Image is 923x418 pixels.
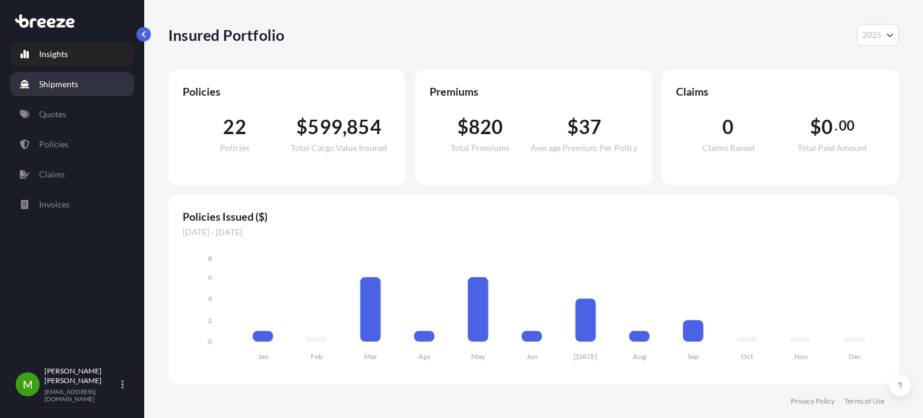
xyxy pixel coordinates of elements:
[821,117,833,137] span: 0
[722,117,734,137] span: 0
[791,396,835,406] a: Privacy Policy
[343,117,347,137] span: ,
[687,352,699,361] tspan: Sep
[39,198,70,211] p: Invoices
[531,144,638,152] span: Average Premium Per Policy
[39,78,78,90] p: Shipments
[862,29,882,41] span: 2025
[469,117,504,137] span: 820
[10,102,134,126] a: Quotes
[844,396,885,406] a: Terms of Use
[258,352,269,361] tspan: Jan
[10,162,134,186] a: Claims
[10,42,134,66] a: Insights
[291,144,387,152] span: Total Cargo Value Insured
[633,352,647,361] tspan: Aug
[168,25,284,45] p: Insured Portfolio
[220,144,249,152] span: Policies
[10,72,134,96] a: Shipments
[39,138,69,150] p: Policies
[430,84,638,99] span: Premiums
[347,117,382,137] span: 854
[794,352,808,361] tspan: Nov
[839,121,854,131] span: 00
[208,294,212,303] tspan: 4
[39,168,65,180] p: Claims
[183,84,391,99] span: Policies
[848,352,861,361] tspan: Dec
[810,117,821,137] span: $
[574,352,597,361] tspan: [DATE]
[741,352,754,361] tspan: Oct
[579,117,602,137] span: 37
[526,352,538,361] tspan: Jun
[308,117,343,137] span: 599
[183,209,885,224] span: Policies Issued ($)
[208,272,212,281] tspan: 6
[311,352,323,361] tspan: Feb
[10,192,134,217] a: Invoices
[418,352,431,361] tspan: Apr
[208,316,212,325] tspan: 2
[797,144,867,152] span: Total Paid Amount
[208,254,212,263] tspan: 8
[702,144,755,152] span: Claims Raised
[364,352,377,361] tspan: Mar
[39,108,66,120] p: Quotes
[857,24,899,46] button: Year Selector
[183,226,885,238] span: [DATE] - [DATE]
[44,388,119,402] p: [EMAIL_ADDRESS][DOMAIN_NAME]
[10,132,134,156] a: Policies
[676,84,885,99] span: Claims
[39,48,68,60] p: Insights
[223,117,246,137] span: 22
[23,378,33,390] span: M
[451,144,510,152] span: Total Premiums
[296,117,308,137] span: $
[471,352,486,361] tspan: May
[208,337,212,346] tspan: 0
[44,366,119,386] p: [PERSON_NAME] [PERSON_NAME]
[567,117,579,137] span: $
[457,117,469,137] span: $
[835,121,838,131] span: .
